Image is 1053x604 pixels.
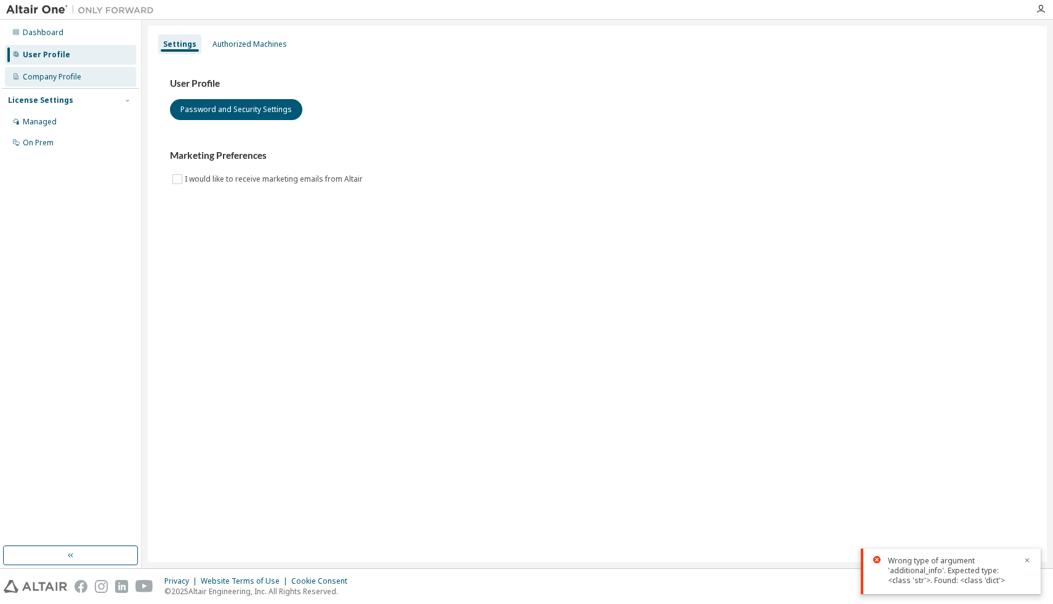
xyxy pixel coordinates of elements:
[291,576,355,586] div: Cookie Consent
[115,580,128,593] img: linkedin.svg
[212,39,287,49] div: Authorized Machines
[163,39,196,49] div: Settings
[164,576,201,586] div: Privacy
[23,50,70,60] div: User Profile
[23,72,81,82] div: Company Profile
[170,99,302,120] button: Password and Security Settings
[75,580,87,593] img: facebook.svg
[170,78,1025,90] h3: User Profile
[135,580,153,593] img: youtube.svg
[8,95,73,105] div: License Settings
[164,586,355,597] p: © 2025 Altair Engineering, Inc. All Rights Reserved.
[23,117,57,127] div: Managed
[23,138,54,148] div: On Prem
[4,580,67,593] img: altair_logo.svg
[185,172,365,187] label: I would like to receive marketing emails from Altair
[888,556,1016,586] div: Wrong type of argument 'additional_info'. Expected type: <class 'str'>. Found: <class 'dict'>
[95,580,108,593] img: instagram.svg
[170,150,1025,162] h3: Marketing Preferences
[6,4,160,16] img: Altair One
[23,28,63,38] div: Dashboard
[201,576,291,586] div: Website Terms of Use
